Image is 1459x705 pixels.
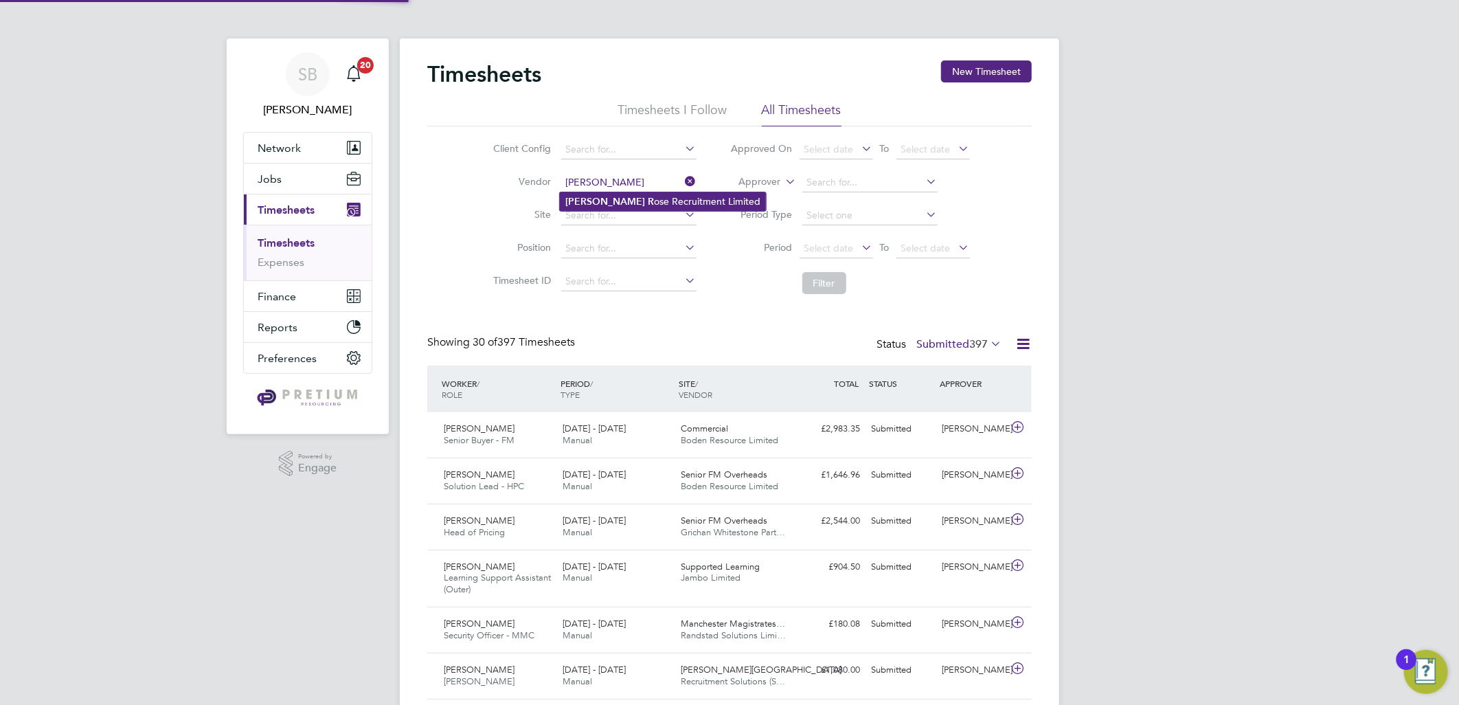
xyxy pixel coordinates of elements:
[561,140,697,159] input: Search for...
[937,613,1008,636] div: [PERSON_NAME]
[444,434,514,446] span: Senior Buyer - FM
[563,572,592,583] span: Manual
[565,196,645,208] b: [PERSON_NAME]
[1404,650,1448,694] button: Open Resource Center, 1 new notification
[444,561,514,572] span: [PERSON_NAME]
[557,371,676,407] div: PERIOD
[794,613,866,636] div: £180.08
[243,388,372,410] a: Go to home page
[1403,660,1410,678] div: 1
[444,423,514,434] span: [PERSON_NAME]
[444,629,534,641] span: Security Officer - MMC
[563,423,626,434] span: [DATE] - [DATE]
[866,659,937,682] div: Submitted
[561,173,697,192] input: Search for...
[298,65,317,83] span: SB
[563,618,626,629] span: [DATE] - [DATE]
[560,192,766,211] li: ose Recruitment Limited
[969,337,988,351] span: 397
[901,242,951,254] span: Select date
[444,480,524,492] span: Solution Lead - HPC
[244,164,372,194] button: Jobs
[681,618,786,629] span: Manchester Magistrates…
[681,526,786,538] span: Grichan Whitestone Part…
[563,480,592,492] span: Manual
[916,337,1002,351] label: Submitted
[696,378,699,389] span: /
[648,196,654,208] b: R
[444,675,514,687] span: [PERSON_NAME]
[357,57,374,74] span: 20
[681,572,741,583] span: Jambo Limited
[561,389,580,400] span: TYPE
[444,526,505,538] span: Head of Pricing
[444,515,514,526] span: [PERSON_NAME]
[258,256,304,269] a: Expenses
[681,561,760,572] span: Supported Learning
[473,335,497,349] span: 30 of
[802,272,846,294] button: Filter
[731,241,793,254] label: Period
[444,469,514,480] span: [PERSON_NAME]
[937,418,1008,440] div: [PERSON_NAME]
[681,629,787,641] span: Randstad Solutions Limi…
[561,272,697,291] input: Search for...
[937,371,1008,396] div: APPROVER
[876,139,894,157] span: To
[258,290,296,303] span: Finance
[676,371,795,407] div: SITE
[937,510,1008,533] div: [PERSON_NAME]
[804,143,854,155] span: Select date
[794,556,866,579] div: £904.50
[866,371,937,396] div: STATUS
[563,664,626,675] span: [DATE] - [DATE]
[490,241,552,254] label: Position
[681,480,779,492] span: Boden Resource Limited
[681,469,768,480] span: Senior FM Overheads
[937,659,1008,682] div: [PERSON_NAME]
[866,613,937,636] div: Submitted
[937,464,1008,486] div: [PERSON_NAME]
[561,206,697,225] input: Search for...
[563,561,626,572] span: [DATE] - [DATE]
[941,60,1032,82] button: New Timesheet
[258,236,315,249] a: Timesheets
[244,133,372,163] button: Network
[243,52,372,118] a: SB[PERSON_NAME]
[681,423,729,434] span: Commercial
[444,572,551,595] span: Learning Support Assistant (Outer)
[719,175,781,189] label: Approver
[834,378,859,389] span: TOTAL
[561,239,697,258] input: Search for...
[876,335,1004,355] div: Status
[442,389,462,400] span: ROLE
[258,142,301,155] span: Network
[258,203,315,216] span: Timesheets
[563,515,626,526] span: [DATE] - [DATE]
[490,208,552,221] label: Site
[244,312,372,342] button: Reports
[490,175,552,188] label: Vendor
[590,378,593,389] span: /
[490,142,552,155] label: Client Config
[258,321,297,334] span: Reports
[802,206,938,225] input: Select one
[866,556,937,579] div: Submitted
[563,629,592,641] span: Manual
[937,556,1008,579] div: [PERSON_NAME]
[227,38,389,434] nav: Main navigation
[681,434,779,446] span: Boden Resource Limited
[876,238,894,256] span: To
[298,451,337,462] span: Powered by
[681,515,768,526] span: Senior FM Overheads
[473,335,575,349] span: 397 Timesheets
[244,281,372,311] button: Finance
[681,664,842,675] span: [PERSON_NAME][GEOGRAPHIC_DATA]
[563,469,626,480] span: [DATE] - [DATE]
[427,335,578,350] div: Showing
[794,659,866,682] div: £1,080.00
[901,143,951,155] span: Select date
[866,418,937,440] div: Submitted
[731,142,793,155] label: Approved On
[244,194,372,225] button: Timesheets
